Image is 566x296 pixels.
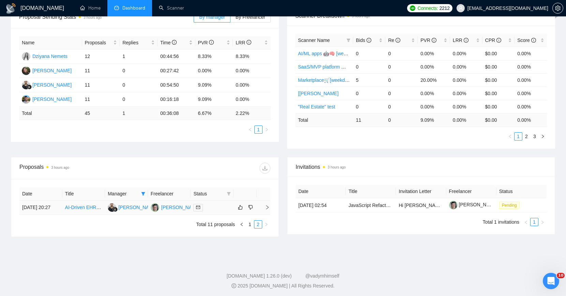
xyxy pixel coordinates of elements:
[514,132,522,140] li: 1
[305,273,339,279] a: @vadymhimself
[158,78,195,92] td: 00:54:50
[255,126,262,133] a: 1
[482,87,515,100] td: $0.00
[263,125,271,134] li: Next Page
[482,47,515,60] td: $0.00
[450,47,482,60] td: 0.00%
[158,49,195,64] td: 00:44:56
[450,60,482,73] td: 0.00%
[506,132,514,140] li: Previous Page
[120,92,158,107] td: 0
[22,66,30,75] img: HH
[531,132,539,140] li: 3
[440,4,450,12] span: 2212
[458,6,463,11] span: user
[259,205,270,210] span: right
[522,218,530,226] button: left
[172,40,177,45] span: info-circle
[122,5,145,11] span: Dashboard
[449,201,458,209] img: c1Tebym3BND9d52IcgAhOjDIggZNrr93DrArCnDDhQCo9DNa2fMdUdlKkX3cX7l7jn
[298,51,358,56] a: AI/ML apps 🤖🧠 [weekend]
[238,205,243,210] span: like
[51,166,69,169] time: 3 hours ago
[539,132,547,140] li: Next Page
[246,125,254,134] button: left
[496,38,501,43] span: info-circle
[108,204,158,210] a: FG[PERSON_NAME]
[515,73,547,87] td: 0.00%
[515,87,547,100] td: 0.00%
[515,100,547,113] td: 0.00%
[105,187,148,201] th: Manager
[148,187,191,201] th: Freelancer
[233,64,271,78] td: 0.00%
[557,273,565,278] span: 10
[485,38,501,43] span: CPR
[260,165,270,171] span: download
[482,60,515,73] td: $0.00
[531,38,536,43] span: info-circle
[259,163,270,174] button: download
[160,40,177,45] span: Time
[120,49,158,64] td: 1
[22,68,72,73] a: HH[PERSON_NAME]
[538,218,547,226] li: Next Page
[353,100,386,113] td: 0
[82,49,120,64] td: 12
[82,78,120,92] td: 11
[417,4,438,12] span: Connects:
[418,87,450,100] td: 0.00%
[151,203,159,212] img: YN
[195,107,233,120] td: 6.67 %
[236,40,251,45] span: LRR
[298,91,339,96] a: [[PERSON_NAME]
[388,38,400,43] span: Re
[515,47,547,60] td: 0.00%
[193,190,224,197] span: Status
[482,100,515,113] td: $0.00
[410,5,415,11] img: upwork-logo.png
[254,221,262,228] a: 2
[262,220,270,228] li: Next Page
[62,187,105,201] th: Title
[195,92,233,107] td: 9.09%
[531,133,538,140] a: 3
[246,220,254,228] li: 1
[195,64,233,78] td: 0.00%
[225,189,232,199] span: filter
[32,67,72,74] div: [PERSON_NAME]
[385,100,418,113] td: 0
[420,38,436,43] span: PVR
[446,185,496,198] th: Freelancer
[353,47,386,60] td: 0
[298,38,330,43] span: Scanner Name
[506,132,514,140] button: left
[195,78,233,92] td: 9.09%
[367,38,371,43] span: info-circle
[496,185,547,198] th: Status
[346,185,396,198] th: Title
[151,204,200,210] a: YN[PERSON_NAME]
[449,202,498,207] a: [PERSON_NAME]
[82,92,120,107] td: 11
[209,40,214,45] span: info-circle
[158,92,195,107] td: 00:16:18
[122,39,150,46] span: Replies
[120,64,158,78] td: 0
[385,113,418,127] td: 0
[385,47,418,60] td: 0
[483,218,519,226] li: Total 1 invitations
[515,133,522,140] a: 1
[298,77,387,83] a: Marketplace🛒[weekdays, full description]
[541,134,545,138] span: right
[114,5,119,10] span: dashboard
[120,107,158,120] td: 1
[356,38,371,43] span: Bids
[296,163,547,171] span: Invitations
[264,222,268,226] span: right
[385,73,418,87] td: 0
[515,60,547,73] td: 0.00%
[82,64,120,78] td: 11
[353,87,386,100] td: 0
[161,204,200,211] div: [PERSON_NAME]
